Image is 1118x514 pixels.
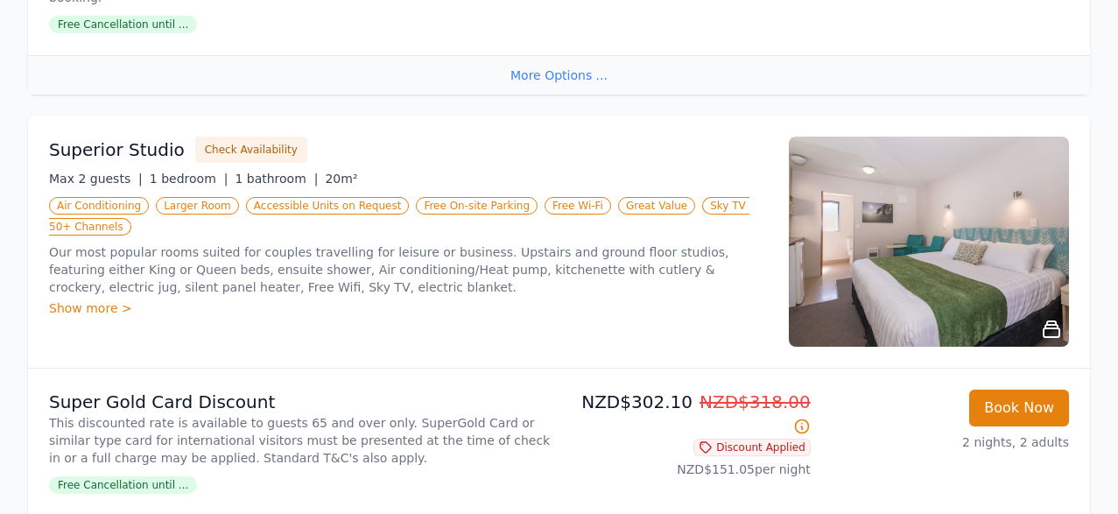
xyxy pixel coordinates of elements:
span: Accessible Units on Request [246,197,410,215]
span: Air Conditioning [49,197,149,215]
span: Larger Room [156,197,239,215]
span: Free On-site Parking [416,197,538,215]
p: NZD$151.05 per night [566,461,811,478]
span: Discount Applied [693,439,811,456]
span: 1 bedroom | [150,172,229,186]
button: Check Availability [195,137,307,163]
span: Great Value [618,197,695,215]
button: Book Now [969,390,1069,426]
span: 1 bathroom | [235,172,318,186]
p: Super Gold Card Discount [49,390,552,414]
h3: Superior Studio [49,137,185,162]
p: 2 nights, 2 adults [825,433,1069,451]
span: Free Cancellation until ... [49,476,197,494]
div: More Options ... [28,55,1090,95]
span: 20m² [325,172,357,186]
p: This discounted rate is available to guests 65 and over only. SuperGold Card or similar type card... [49,414,552,467]
div: Show more > [49,299,768,317]
span: Free Wi-Fi [545,197,611,215]
p: NZD$302.10 [566,390,811,439]
span: Max 2 guests | [49,172,143,186]
p: Our most popular rooms suited for couples travelling for leisure or business. Upstairs and ground... [49,243,768,296]
span: Free Cancellation until ... [49,16,197,33]
span: NZD$318.00 [700,391,811,412]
